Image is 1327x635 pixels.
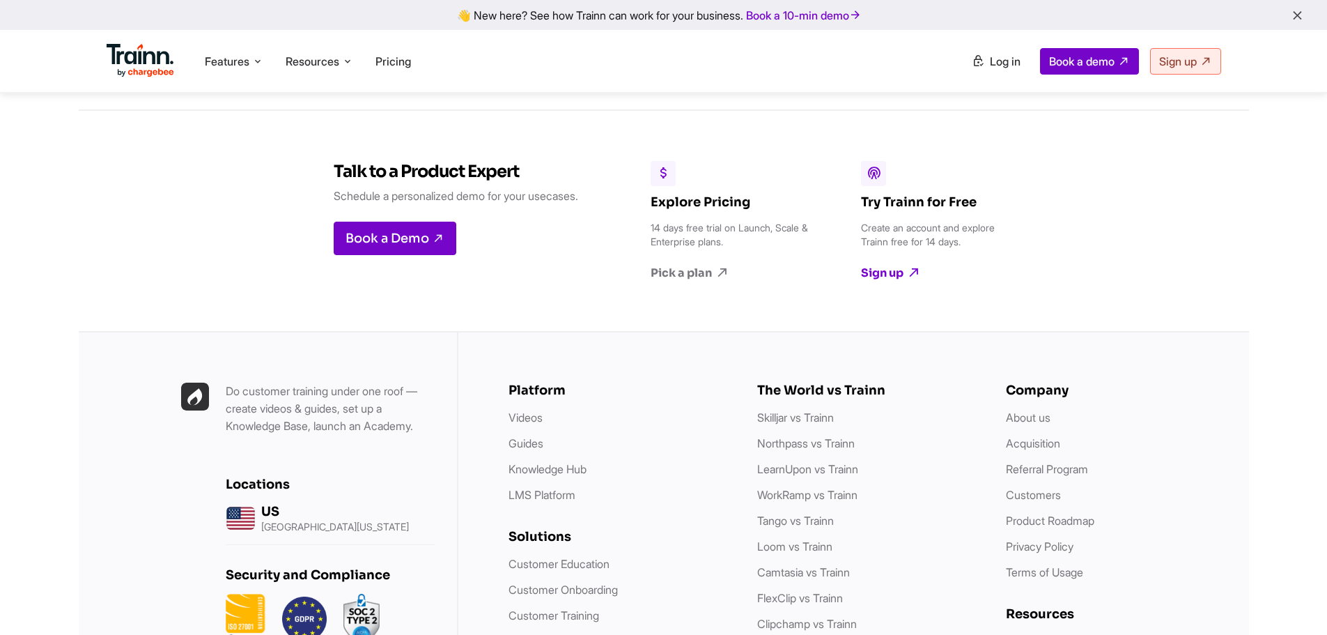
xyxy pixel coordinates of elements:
[651,194,811,210] h3: Explore Pricing
[509,436,543,450] a: Guides
[226,383,435,435] p: Do customer training under one roof — create videos & guides, set up a Knowledge Base, launch an ...
[8,8,1319,22] div: 👋 New here? See how Trainn can work for your business.
[1006,565,1083,579] a: Terms of Usage
[509,462,587,476] a: Knowledge Hub
[334,161,578,182] h3: Talk to a Product Expert
[757,383,978,398] div: The World vs Trainn
[1257,568,1327,635] iframe: Chat Widget
[757,617,857,631] a: Clipchamp vs Trainn
[226,477,435,492] div: Locations
[509,609,599,622] a: Customer Training
[1159,54,1197,68] span: Sign up
[861,194,1021,210] h3: Try Trainn for Free
[861,266,1021,281] a: Sign up
[1006,411,1050,424] a: About us
[509,383,729,398] div: Platform
[651,266,811,281] a: Pick a plan
[757,488,857,502] a: WorkRamp vs Trainn
[181,383,209,411] img: Trainn | everything under one roof
[1006,383,1227,398] div: Company
[651,221,811,249] p: 14 days free trial on Launch, Scale & Enterprise plans.
[509,557,610,571] a: Customer Education
[757,436,855,450] a: Northpass vs Trainn
[509,411,543,424] a: Videos
[757,565,850,579] a: Camtasia vs Trainn
[509,583,618,597] a: Customer Onboarding
[757,540,832,553] a: Loom vs Trainn
[861,221,1021,249] p: Create an account and explore Trainn free for 14 days.
[1049,54,1115,68] span: Book a demo
[757,514,834,528] a: Tango vs Trainn
[226,567,435,583] div: Security and Compliance
[1006,462,1088,476] a: Referral Program
[1150,48,1221,75] a: Sign up
[757,462,858,476] a: LearnUpon vs Trainn
[286,54,339,69] span: Resources
[261,522,409,532] p: [GEOGRAPHIC_DATA][US_STATE]
[334,222,456,255] a: Book a Demo
[990,54,1021,68] span: Log in
[509,529,729,544] div: Solutions
[1040,48,1139,75] a: Book a demo
[1006,540,1073,553] a: Privacy Policy
[963,49,1029,74] a: Log in
[1006,514,1094,528] a: Product Roadmap
[1006,436,1060,450] a: Acquisition
[1006,488,1061,502] a: Customers
[1006,606,1227,622] div: Resources
[757,591,843,605] a: FlexClip vs Trainn
[743,6,864,25] a: Book a 10-min demo
[375,54,411,68] a: Pricing
[757,411,834,424] a: Skilljar vs Trainn
[261,504,409,519] div: US
[1257,568,1327,635] div: Widget de chat
[226,503,256,533] img: us headquarters
[509,488,575,502] a: LMS Platform
[205,54,249,69] span: Features
[107,44,175,77] img: Trainn Logo
[334,188,578,205] p: Schedule a personalized demo for your usecases.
